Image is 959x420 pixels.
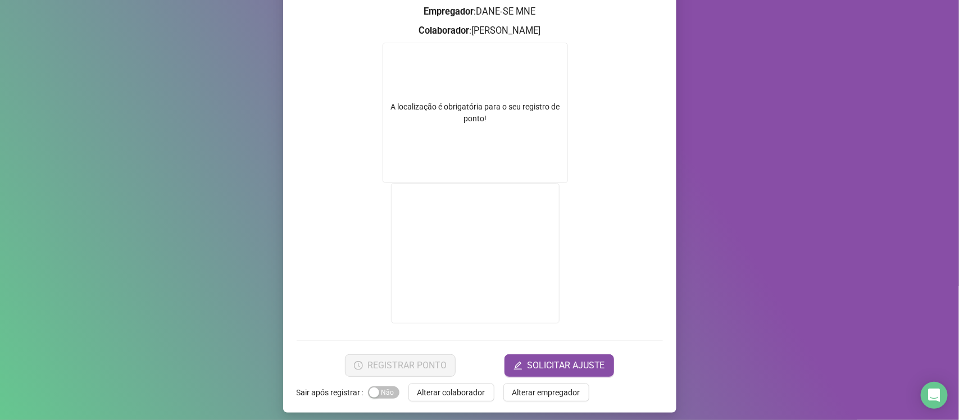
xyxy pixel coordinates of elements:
h3: : DANE-SE MNE [297,4,663,19]
div: Open Intercom Messenger [921,382,948,409]
strong: Empregador [424,6,474,17]
strong: Colaborador [419,25,469,36]
span: edit [513,361,522,370]
h3: : [PERSON_NAME] [297,24,663,38]
span: Alterar empregador [512,386,580,399]
label: Sair após registrar [297,384,368,401]
div: A localização é obrigatória para o seu registro de ponto! [383,101,567,125]
button: Alterar empregador [503,384,589,401]
span: Alterar colaborador [417,386,485,399]
button: Alterar colaborador [408,384,494,401]
button: editSOLICITAR AJUSTE [505,354,614,377]
span: SOLICITAR AJUSTE [527,359,605,372]
button: REGISTRAR PONTO [345,354,456,377]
